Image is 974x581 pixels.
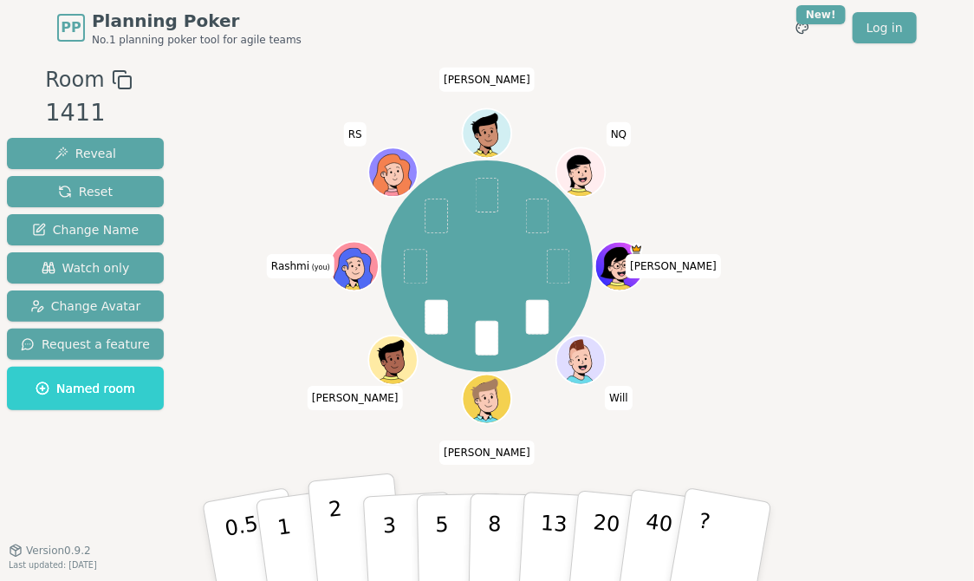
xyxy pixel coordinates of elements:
span: Click to change your name [607,122,631,147]
button: Reset [7,176,164,207]
span: Change Avatar [30,297,141,315]
span: Reveal [55,145,116,162]
span: PP [61,17,81,38]
span: Room [45,64,104,95]
span: Planning Poker [92,9,302,33]
span: Change Name [32,221,139,238]
a: Log in [853,12,917,43]
button: Watch only [7,252,164,284]
span: Click to change your name [344,122,367,147]
span: Click to change your name [267,254,334,278]
button: Change Avatar [7,290,164,322]
span: No.1 planning poker tool for agile teams [92,33,302,47]
span: Version 0.9.2 [26,544,91,558]
span: Reset [58,183,113,200]
a: PPPlanning PokerNo.1 planning poker tool for agile teams [57,9,302,47]
div: New! [796,5,846,24]
button: Reveal [7,138,164,169]
span: Named room [36,380,135,397]
span: Click to change your name [439,441,535,465]
span: Request a feature [21,336,150,353]
span: Heidi is the host [631,244,643,256]
span: (you) [309,264,330,271]
button: Request a feature [7,329,164,360]
button: New! [787,12,818,43]
span: Click to change your name [626,254,721,278]
button: Click to change your avatar [331,244,377,290]
span: Click to change your name [605,386,633,410]
button: Change Name [7,214,164,245]
span: Click to change your name [439,68,535,92]
button: Version0.9.2 [9,544,91,558]
span: Watch only [42,259,130,277]
button: Named room [7,367,164,410]
div: 1411 [45,95,132,131]
span: Last updated: [DATE] [9,560,97,570]
span: Click to change your name [308,386,403,410]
